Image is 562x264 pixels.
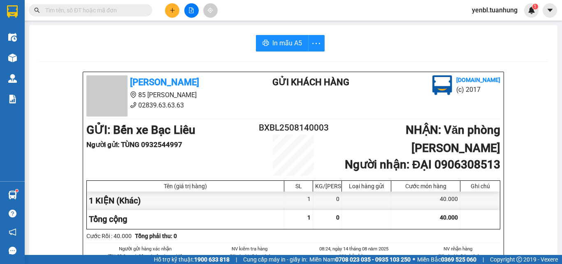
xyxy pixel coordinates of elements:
li: 85 [PERSON_NAME] [86,90,239,100]
b: Người gửi : TÙNG 0932544997 [86,140,182,149]
button: caret-down [543,3,557,18]
div: Tên (giá trị hàng) [89,183,282,189]
strong: 1900 633 818 [194,256,230,263]
span: caret-down [546,7,554,14]
span: 40.000 [440,214,458,221]
img: icon-new-feature [528,7,535,14]
b: Tổng phải thu: 0 [135,233,177,239]
span: Hỗ trợ kỹ thuật: [154,255,230,264]
img: warehouse-icon [8,33,17,42]
span: copyright [516,257,522,262]
span: search [34,7,40,13]
span: ⚪️ [413,258,415,261]
div: 40.000 [391,192,460,210]
span: more [309,38,324,49]
img: warehouse-icon [8,54,17,62]
button: plus [165,3,179,18]
span: In mẫu A5 [272,38,302,48]
img: logo-vxr [7,5,18,18]
span: file-add [188,7,194,13]
span: Cung cấp máy in - giấy in: [243,255,307,264]
button: aim [203,3,218,18]
div: Loại hàng gửi [344,183,389,189]
img: solution-icon [8,95,17,103]
b: [PERSON_NAME] [130,77,199,87]
div: Cước Rồi : 40.000 [86,231,132,241]
span: 1 [307,214,311,221]
span: environment [130,91,137,98]
span: Tổng cộng [89,214,127,224]
span: printer [262,40,269,47]
span: phone [130,102,137,108]
b: Người nhận : ĐẠI 0906308513 [345,158,500,171]
div: 0 [313,192,342,210]
div: Ghi chú [462,183,498,189]
span: aim [207,7,213,13]
input: Tìm tên, số ĐT hoặc mã đơn [45,6,142,15]
button: more [308,35,325,51]
sup: 1 [16,189,18,192]
i: (Kí và ghi rõ họ tên) [437,253,478,259]
sup: 1 [532,4,538,9]
span: | [483,255,484,264]
div: 1 KIỆN (Khác) [87,192,284,210]
div: KG/[PERSON_NAME] [315,183,339,189]
div: SL [286,183,311,189]
li: (c) 2017 [456,84,500,95]
button: printerIn mẫu A5 [256,35,309,51]
span: | [236,255,237,264]
button: file-add [184,3,199,18]
span: Miền Bắc [417,255,476,264]
h2: BXBL2508140003 [259,121,328,135]
img: logo.jpg [432,75,452,95]
li: NV kiểm tra hàng [207,245,292,252]
li: Người gửi hàng xác nhận [103,245,188,252]
img: warehouse-icon [8,191,17,199]
i: (Kí và ghi rõ họ tên) [229,253,270,259]
b: Gửi khách hàng [272,77,349,87]
b: GỬI : Bến xe Bạc Liêu [86,123,195,137]
li: 08:24, ngày 14 tháng 08 năm 2025 [311,245,396,252]
span: 1 [534,4,536,9]
span: plus [170,7,175,13]
li: 02839.63.63.63 [86,100,239,110]
strong: 0708 023 035 - 0935 103 250 [335,256,411,263]
li: NV nhận hàng [416,245,501,252]
div: Cước món hàng [393,183,458,189]
span: yenbl.tuanhung [465,5,524,15]
span: Miền Nam [309,255,411,264]
strong: 0369 525 060 [441,256,476,263]
span: 0 [336,214,339,221]
span: question-circle [9,210,16,217]
img: warehouse-icon [8,74,17,83]
b: NHẬN : Văn phòng [PERSON_NAME] [406,123,500,155]
span: notification [9,228,16,236]
span: message [9,247,16,255]
b: [DOMAIN_NAME] [456,77,500,83]
div: 1 [284,192,313,210]
li: NV nhận hàng [311,252,396,260]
